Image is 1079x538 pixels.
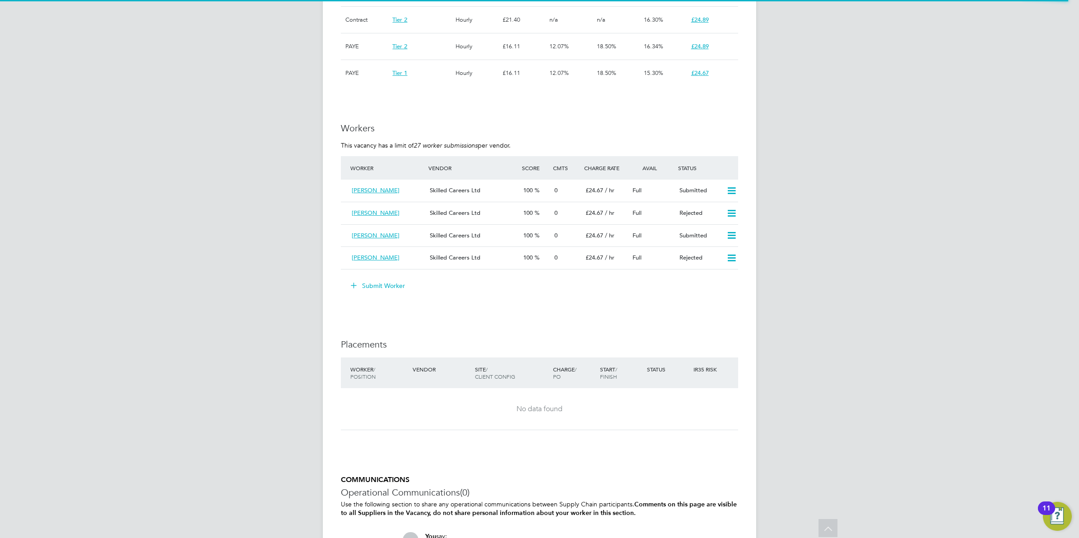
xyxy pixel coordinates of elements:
span: [PERSON_NAME] [352,232,400,239]
button: Submit Worker [344,278,412,293]
span: 100 [523,209,533,217]
span: Skilled Careers Ltd [430,232,480,239]
span: Full [633,254,642,261]
span: 0 [554,186,558,194]
div: Status [645,361,692,377]
span: Skilled Careers Ltd [430,209,480,217]
div: Contract [343,7,390,33]
span: £24.67 [586,186,603,194]
span: 0 [554,254,558,261]
div: Submitted [676,183,723,198]
span: 16.30% [644,16,663,23]
span: Full [633,186,642,194]
div: £16.11 [500,33,547,60]
span: £24.67 [691,69,709,77]
div: Rejected [676,206,723,221]
span: 12.07% [549,69,569,77]
p: Use the following section to share any operational communications between Supply Chain participants. [341,500,738,517]
span: / hr [605,186,614,194]
span: / PO [553,366,577,380]
button: Open Resource Center, 11 new notifications [1043,502,1072,531]
div: Charge [551,361,598,385]
h3: Operational Communications [341,487,738,498]
span: / hr [605,209,614,217]
span: Full [633,209,642,217]
span: £24.89 [691,42,709,50]
span: Full [633,232,642,239]
div: Hourly [453,60,500,86]
em: 27 worker submissions [414,141,478,149]
span: 100 [523,186,533,194]
span: [PERSON_NAME] [352,254,400,261]
span: 0 [554,232,558,239]
div: Vendor [410,361,473,377]
span: [PERSON_NAME] [352,186,400,194]
span: [PERSON_NAME] [352,209,400,217]
span: 18.50% [597,42,616,50]
span: n/a [549,16,558,23]
div: Site [473,361,551,385]
span: 12.07% [549,42,569,50]
span: 16.34% [644,42,663,50]
div: Worker [348,160,426,176]
span: / hr [605,254,614,261]
span: £24.67 [586,254,603,261]
span: n/a [597,16,605,23]
h5: COMMUNICATIONS [341,475,738,485]
div: PAYE [343,60,390,86]
span: £24.67 [586,209,603,217]
b: Comments on this page are visible to all Suppliers in the Vacancy, do not share personal informat... [341,501,737,517]
div: Rejected [676,250,723,265]
span: Tier 2 [392,16,407,23]
span: Skilled Careers Ltd [430,186,480,194]
span: (0) [460,487,470,498]
p: This vacancy has a limit of per vendor. [341,141,738,149]
div: Hourly [453,7,500,33]
div: Score [520,160,551,176]
div: Charge Rate [582,160,629,176]
span: £24.67 [586,232,603,239]
span: 18.50% [597,69,616,77]
span: / Client Config [475,366,515,380]
div: Worker [348,361,410,385]
span: / Position [350,366,376,380]
div: 11 [1042,508,1051,520]
div: PAYE [343,33,390,60]
span: 15.30% [644,69,663,77]
span: 0 [554,209,558,217]
span: / Finish [600,366,617,380]
div: £16.11 [500,60,547,86]
div: Avail [629,160,676,176]
div: IR35 Risk [691,361,722,377]
div: No data found [350,404,729,414]
span: £24.89 [691,16,709,23]
div: Submitted [676,228,723,243]
h3: Workers [341,122,738,134]
div: Vendor [426,160,520,176]
span: / hr [605,232,614,239]
div: Hourly [453,33,500,60]
span: Tier 2 [392,42,407,50]
div: £21.40 [500,7,547,33]
span: Tier 1 [392,69,407,77]
div: Start [598,361,645,385]
h3: Placements [341,339,738,350]
div: Cmts [551,160,582,176]
span: 100 [523,254,533,261]
span: Skilled Careers Ltd [430,254,480,261]
div: Status [676,160,738,176]
span: 100 [523,232,533,239]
